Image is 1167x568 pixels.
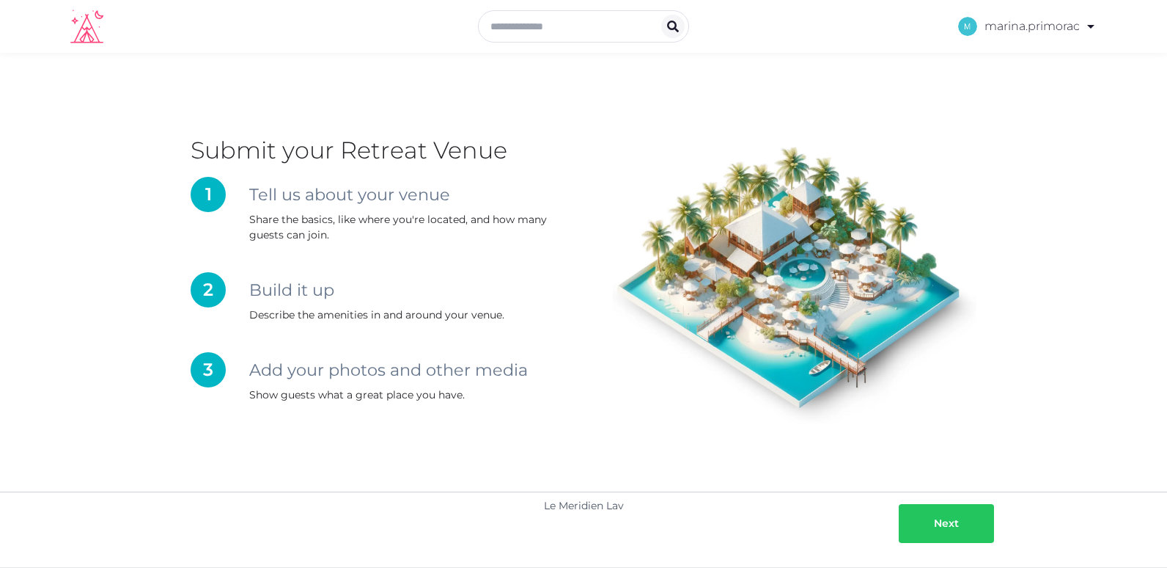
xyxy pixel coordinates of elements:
[899,504,994,543] button: Next
[249,280,583,300] h3: Build it up
[249,360,583,380] h3: Add your photos and other media
[205,183,212,206] div: 1
[613,145,976,424] img: retreat-model.webp
[249,184,583,205] h3: Tell us about your venue
[544,498,624,514] div: Le Meridien Lav
[934,516,959,531] div: Next
[191,136,583,165] h1: Submit your Retreat Venue
[249,212,583,243] div: Share the basics, like where you're located, and how many guests can join.
[203,358,213,382] div: 3
[958,6,1097,47] a: marina.primorac
[249,387,583,403] div: Show guests what a great place you have.
[203,278,213,302] div: 2
[249,307,583,323] div: Describe the amenities in and around your venue.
